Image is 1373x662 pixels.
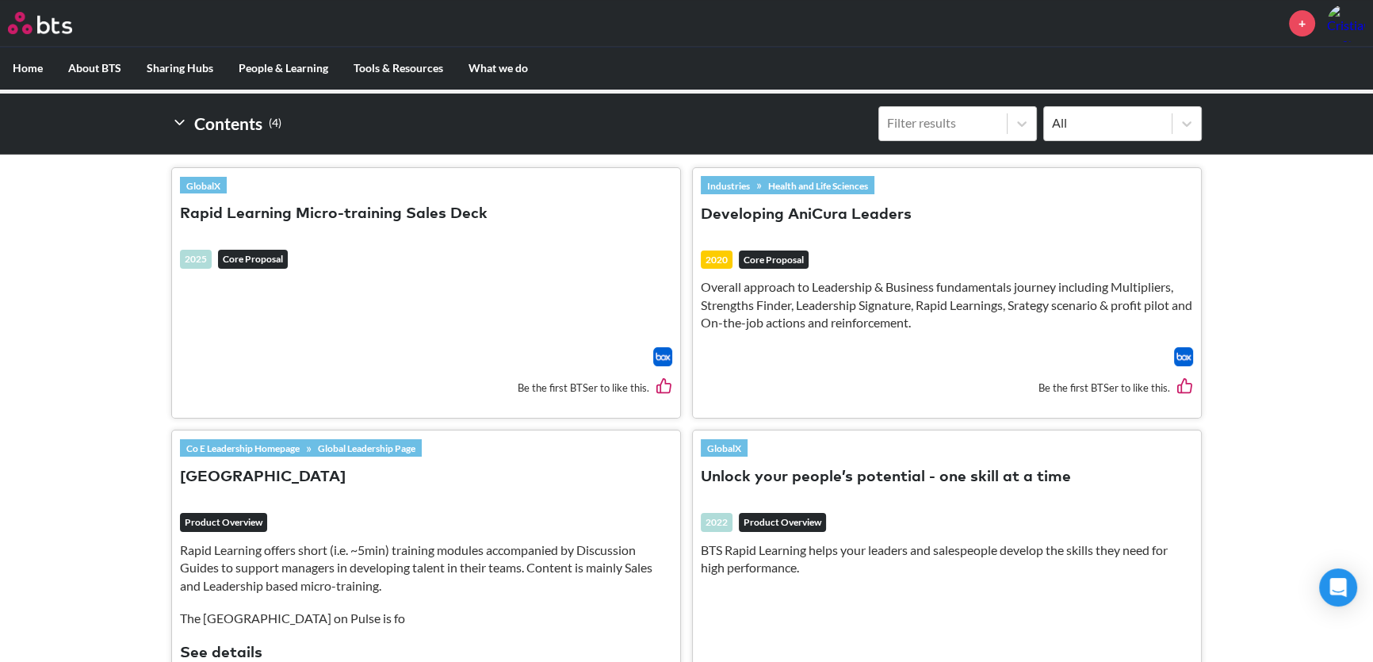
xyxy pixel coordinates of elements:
[701,439,748,457] a: GlobalX
[701,176,874,193] div: »
[134,48,226,89] label: Sharing Hubs
[456,48,541,89] label: What we do
[701,205,912,226] button: Developing AniCura Leaders
[1289,10,1315,36] a: +
[701,467,1071,488] button: Unlock your people’s potential - one skill at a time
[180,541,672,595] p: Rapid Learning offers short (i.e. ~5min) training modules accompanied by Discussion Guides to sup...
[701,541,1193,577] p: BTS Rapid Learning helps your leaders and salespeople develop the skills they need for high perfo...
[180,513,267,532] em: Product Overview
[218,250,288,269] em: Core Proposal
[8,12,101,34] a: Go home
[1319,568,1357,607] div: Open Intercom Messenger
[701,177,756,194] a: Industries
[653,347,672,366] img: Box logo
[701,251,732,270] div: 2020
[341,48,456,89] label: Tools & Resources
[653,347,672,366] a: Download file from Box
[226,48,341,89] label: People & Learning
[171,106,281,141] h2: Contents
[701,513,732,532] div: 2022
[701,278,1193,331] p: Overall approach to Leadership & Business fundamentals journey including Multipliers, Strengths F...
[1052,114,1164,132] div: All
[8,12,72,34] img: BTS Logo
[269,113,281,134] small: ( 4 )
[1174,347,1193,366] img: Box logo
[739,251,809,270] em: Core Proposal
[180,250,212,269] div: 2025
[180,204,488,225] button: Rapid Learning Micro-training Sales Deck
[1327,4,1365,42] img: Cristian Rossato
[701,366,1193,410] div: Be the first BTSer to like this.
[312,439,422,457] a: Global Leadership Page
[180,439,306,457] a: Co E Leadership Homepage
[180,439,422,457] div: »
[1327,4,1365,42] a: Profile
[180,366,672,410] div: Be the first BTSer to like this.
[180,467,346,488] button: [GEOGRAPHIC_DATA]
[180,610,672,627] p: The [GEOGRAPHIC_DATA] on Pulse is fo
[1174,347,1193,366] a: Download file from Box
[762,177,874,194] a: Health and Life Sciences
[887,114,999,132] div: Filter results
[180,177,227,194] a: GlobalX
[55,48,134,89] label: About BTS
[739,513,826,532] em: Product Overview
